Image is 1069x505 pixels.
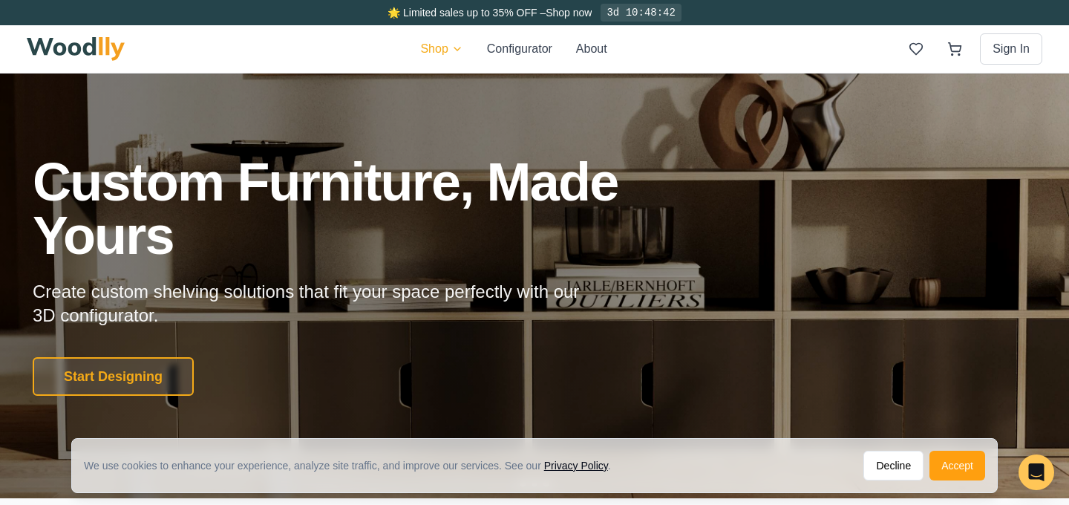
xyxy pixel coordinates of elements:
[546,7,592,19] a: Shop now
[33,155,698,262] h1: Custom Furniture, Made Yours
[980,33,1042,65] button: Sign In
[27,37,125,61] img: Woodlly
[544,460,608,472] a: Privacy Policy
[388,7,546,19] span: 🌟 Limited sales up to 35% OFF –
[33,280,603,328] p: Create custom shelving solutions that fit your space perfectly with our 3D configurator.
[420,40,462,58] button: Shop
[601,4,681,22] div: 3d 10:48:42
[863,451,923,480] button: Decline
[487,40,552,58] button: Configurator
[1019,454,1054,490] div: Open Intercom Messenger
[33,357,194,396] button: Start Designing
[84,458,623,473] div: We use cookies to enhance your experience, analyze site traffic, and improve our services. See our .
[929,451,985,480] button: Accept
[576,40,607,58] button: About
